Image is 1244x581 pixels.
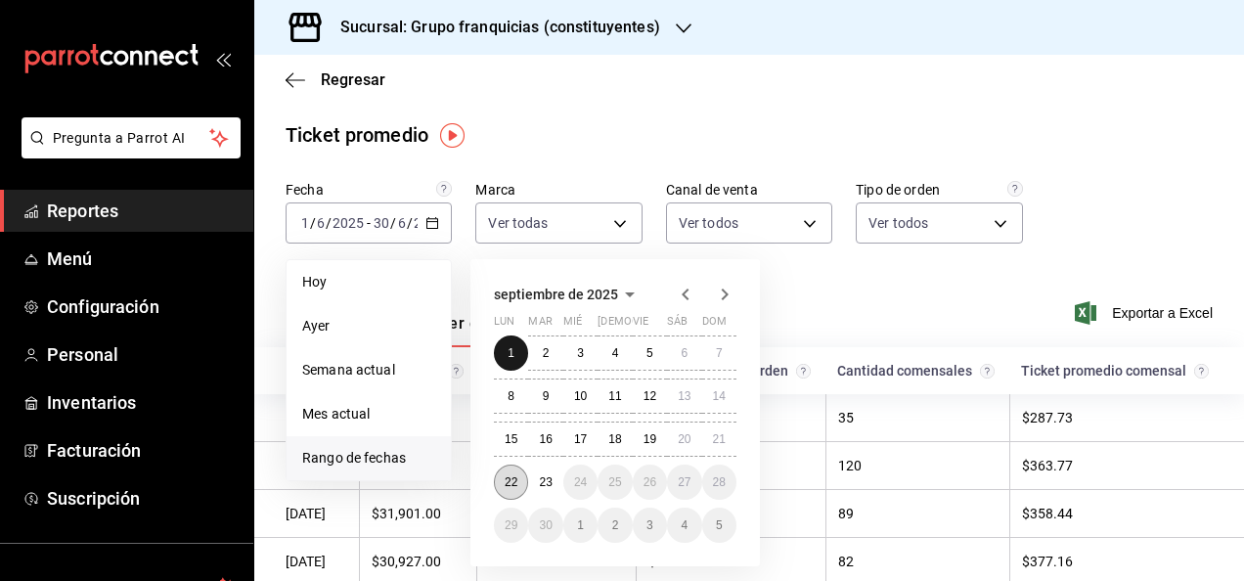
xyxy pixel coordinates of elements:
[980,364,995,379] svg: Comensales atendidos en el día.
[577,346,584,360] abbr: 3 de septiembre de 2025
[633,422,667,457] button: 19 de septiembre de 2025
[598,315,713,335] abbr: jueves
[577,518,584,532] abbr: 1 de octubre de 2025
[390,215,396,231] span: /
[494,422,528,457] button: 15 de septiembre de 2025
[14,142,241,162] a: Pregunta a Parrot AI
[494,379,528,414] button: 8 de septiembre de 2025
[436,181,452,197] svg: Información delimitada a máximo 62 días.
[47,437,238,464] span: Facturación
[1079,301,1213,325] button: Exportar a Excel
[254,442,360,490] td: [DATE]
[528,422,562,457] button: 16 de septiembre de 2025
[702,379,736,414] button: 14 de septiembre de 2025
[825,394,1009,442] td: 35
[1194,364,1209,379] svg: Venta total / Cantidad de comensales.
[539,518,552,532] abbr: 30 de septiembre de 2025
[286,183,452,197] label: Fecha
[563,508,598,543] button: 1 de octubre de 2025
[678,432,690,446] abbr: 20 de septiembre de 2025
[574,475,587,489] abbr: 24 de septiembre de 2025
[286,70,385,89] button: Regresar
[667,379,701,414] button: 13 de septiembre de 2025
[543,389,550,403] abbr: 9 de septiembre de 2025
[286,120,428,150] div: Ticket promedio
[667,508,701,543] button: 4 de octubre de 2025
[644,475,656,489] abbr: 26 de septiembre de 2025
[302,272,435,292] span: Hoy
[598,422,632,457] button: 18 de septiembre de 2025
[326,215,332,231] span: /
[321,70,385,89] span: Regresar
[367,215,371,231] span: -
[539,432,552,446] abbr: 16 de septiembre de 2025
[53,128,210,149] span: Pregunta a Parrot AI
[679,213,738,233] span: Ver todos
[713,389,726,403] abbr: 14 de septiembre de 2025
[563,379,598,414] button: 10 de septiembre de 2025
[666,183,832,197] label: Canal de venta
[681,346,688,360] abbr: 6 de septiembre de 2025
[612,346,619,360] abbr: 4 de septiembre de 2025
[494,335,528,371] button: 1 de septiembre de 2025
[449,364,464,379] svg: Suma del total de las órdenes del día considerando: Cargos por servicio, Descuentos de artículos,...
[644,389,656,403] abbr: 12 de septiembre de 2025
[300,215,310,231] input: --
[633,465,667,500] button: 26 de septiembre de 2025
[633,508,667,543] button: 3 de octubre de 2025
[528,508,562,543] button: 30 de septiembre de 2025
[539,475,552,489] abbr: 23 de septiembre de 2025
[215,51,231,67] button: open_drawer_menu
[1009,490,1244,538] td: $358.44
[488,213,548,233] span: Ver todas
[716,518,723,532] abbr: 5 de octubre de 2025
[505,475,517,489] abbr: 22 de septiembre de 2025
[494,315,514,335] abbr: lunes
[633,379,667,414] button: 12 de septiembre de 2025
[1009,442,1244,490] td: $363.77
[316,215,326,231] input: --
[644,432,656,446] abbr: 19 de septiembre de 2025
[702,465,736,500] button: 28 de septiembre de 2025
[667,422,701,457] button: 20 de septiembre de 2025
[608,432,621,446] abbr: 18 de septiembre de 2025
[633,315,648,335] abbr: viernes
[325,16,660,39] h3: Sucursal: Grupo franquicias (constituyentes)
[678,389,690,403] abbr: 13 de septiembre de 2025
[713,432,726,446] abbr: 21 de septiembre de 2025
[47,485,238,512] span: Suscripción
[302,448,435,469] span: Rango de fechas
[563,422,598,457] button: 17 de septiembre de 2025
[713,475,726,489] abbr: 28 de septiembre de 2025
[302,316,435,336] span: Ayer
[475,183,642,197] label: Marca
[528,465,562,500] button: 23 de septiembre de 2025
[47,246,238,272] span: Menú
[528,335,562,371] button: 2 de septiembre de 2025
[598,335,632,371] button: 4 de septiembre de 2025
[494,283,642,306] button: septiembre de 2025
[505,518,517,532] abbr: 29 de septiembre de 2025
[678,475,690,489] abbr: 27 de septiembre de 2025
[413,215,446,231] input: ----
[47,198,238,224] span: Reportes
[574,432,587,446] abbr: 17 de septiembre de 2025
[608,389,621,403] abbr: 11 de septiembre de 2025
[633,335,667,371] button: 5 de septiembre de 2025
[528,379,562,414] button: 9 de septiembre de 2025
[868,213,928,233] span: Ver todos
[598,465,632,500] button: 25 de septiembre de 2025
[563,315,582,335] abbr: miércoles
[360,490,477,538] td: $31,901.00
[494,287,618,302] span: septiembre de 2025
[440,123,465,148] img: Tooltip marker
[646,518,653,532] abbr: 3 de octubre de 2025
[302,404,435,425] span: Mes actual
[646,346,653,360] abbr: 5 de septiembre de 2025
[667,335,701,371] button: 6 de septiembre de 2025
[1007,181,1023,197] svg: Todas las órdenes contabilizan 1 comensal a excepción de órdenes de mesa con comensales obligator...
[543,346,550,360] abbr: 2 de septiembre de 2025
[373,215,390,231] input: --
[667,465,701,500] button: 27 de septiembre de 2025
[574,389,587,403] abbr: 10 de septiembre de 2025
